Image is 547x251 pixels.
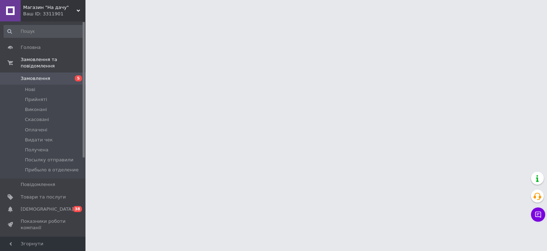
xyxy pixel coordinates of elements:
button: Чат з покупцем [531,207,545,222]
span: Прийняті [25,96,47,103]
span: Получена [25,147,48,153]
span: Видати чек [25,137,53,143]
span: Скасовані [25,116,49,123]
span: 38 [73,206,82,212]
span: Нові [25,86,35,93]
span: Повідомлення [21,181,55,188]
span: Замовлення та повідомлення [21,56,85,69]
span: Виконані [25,106,47,113]
div: Ваш ID: 3311901 [23,11,85,17]
span: Замовлення [21,75,50,82]
span: Оплачені [25,127,47,133]
span: [DEMOGRAPHIC_DATA] [21,206,73,212]
span: 5 [75,75,82,81]
span: Товари та послуги [21,194,66,200]
span: Головна [21,44,41,51]
span: Магазин "На дачу" [23,4,77,11]
input: Пошук [4,25,84,38]
span: Прибыло в отделение [25,167,79,173]
span: Посылку отправили [25,157,73,163]
span: Показники роботи компанії [21,218,66,231]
